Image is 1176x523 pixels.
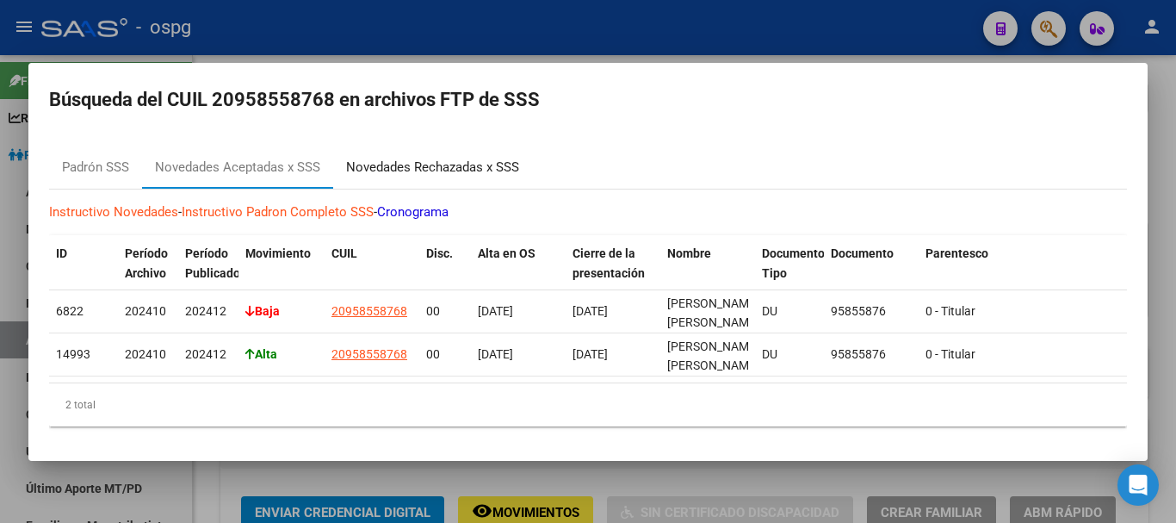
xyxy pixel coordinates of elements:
div: Padrón SSS [62,158,129,177]
a: Cronograma [377,204,449,220]
span: 14993 [56,347,90,361]
datatable-header-cell: Disc. [419,235,471,311]
div: Novedades Rechazadas x SSS [346,158,519,177]
span: Movimiento [245,246,311,260]
a: Instructivo Novedades [49,204,178,220]
span: [DATE] [573,347,608,361]
datatable-header-cell: Nombre [660,235,755,311]
h2: Búsqueda del CUIL 20958558768 en archivos FTP de SSS [49,84,1127,116]
span: [PERSON_NAME] [PERSON_NAME] [667,339,759,373]
div: DU [762,302,817,321]
datatable-header-cell: Alta en OS [471,235,566,311]
span: 202410 [125,347,166,361]
span: Alta en OS [478,246,535,260]
span: Cierre de la presentación [573,246,645,280]
div: 00 [426,345,464,364]
strong: Baja [245,304,280,318]
span: 202412 [185,347,226,361]
div: 95855876 [831,302,912,321]
datatable-header-cell: Documento [824,235,919,311]
datatable-header-cell: Período Publicado [178,235,238,311]
div: 2 total [49,383,1127,426]
a: Instructivo Padron Completo SSS [182,204,374,220]
span: [DATE] [478,347,513,361]
datatable-header-cell: Período Archivo [118,235,178,311]
datatable-header-cell: ID [49,235,118,311]
span: 6822 [56,304,84,318]
span: Período Archivo [125,246,168,280]
datatable-header-cell: Movimiento [238,235,325,311]
datatable-header-cell: Cierre de la presentación [566,235,660,311]
datatable-header-cell: Documento Tipo [755,235,824,311]
span: CUIL [331,246,357,260]
datatable-header-cell: Parentesco [919,235,1125,311]
span: 202412 [185,304,226,318]
span: Documento Tipo [762,246,825,280]
span: Nombre [667,246,711,260]
div: Open Intercom Messenger [1117,464,1159,506]
div: Novedades Aceptadas x SSS [155,158,320,177]
span: Disc. [426,246,453,260]
span: 0 - Titular [925,347,975,361]
span: 0 - Titular [925,304,975,318]
div: DU [762,345,817,364]
p: - - [49,202,1127,222]
div: 00 [426,302,464,321]
div: 95855876 [831,345,912,364]
span: [PERSON_NAME] [PERSON_NAME] [667,296,759,330]
strong: Alta [245,347,277,361]
span: Parentesco [925,246,988,260]
span: [DATE] [478,304,513,318]
datatable-header-cell: CUIL [325,235,419,311]
span: Documento [831,246,894,260]
span: 202410 [125,304,166,318]
span: Período Publicado [185,246,240,280]
span: 20958558768 [331,347,407,361]
span: [DATE] [573,304,608,318]
span: ID [56,246,67,260]
span: 20958558768 [331,304,407,318]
